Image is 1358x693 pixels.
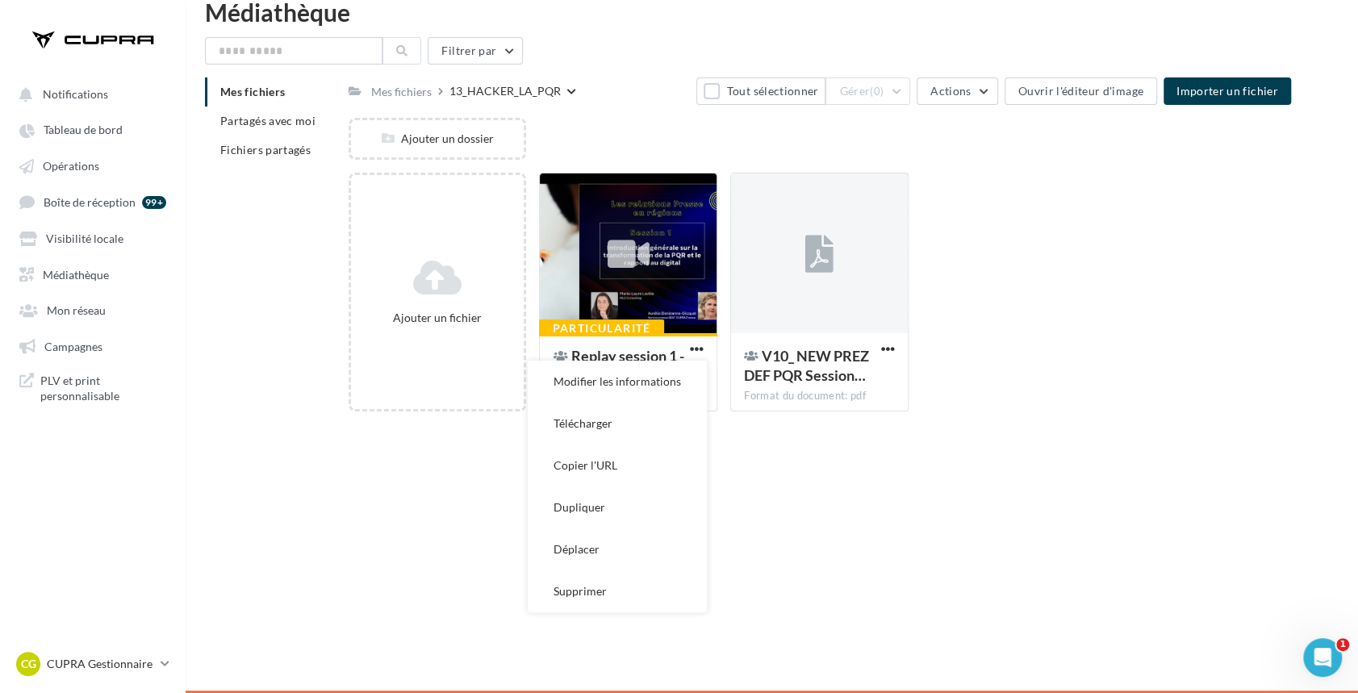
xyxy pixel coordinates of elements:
span: Mes fichiers [220,85,285,98]
span: Fichiers partagés [220,143,311,157]
span: Médiathèque [43,267,109,281]
span: 1 [1336,638,1349,651]
button: Supprimer [528,570,707,612]
button: Télécharger [528,403,707,445]
a: Tableau de bord [10,115,176,144]
button: Copier l'URL [528,445,707,486]
span: Campagnes [44,339,102,353]
button: Tout sélectionner [696,77,825,105]
button: Notifications [10,79,169,108]
div: Particularité [539,319,663,337]
button: Actions [917,77,997,105]
div: 13_HACKER_LA_PQR [449,83,561,99]
div: Ajouter un fichier [357,310,518,326]
a: PLV et print personnalisable [10,366,176,411]
a: Boîte de réception 99+ [10,186,176,216]
a: Opérations [10,151,176,180]
span: (0) [870,85,884,98]
span: Opérations [43,159,99,173]
button: Modifier les informations [528,361,707,403]
span: Partagés avec moi [220,114,315,127]
button: Filtrer par [428,37,523,65]
span: CG [21,656,36,672]
a: Visibilité locale [10,223,176,252]
div: Mes fichiers [371,84,432,100]
div: Format du document: pdf [744,389,895,403]
button: Déplacer [528,528,707,570]
a: Mon réseau [10,294,176,324]
span: Visibilité locale [46,232,123,245]
div: 99+ [142,196,166,209]
span: Actions [930,84,971,98]
span: Notifications [43,87,108,101]
button: Importer un fichier [1164,77,1291,105]
iframe: Intercom live chat [1303,638,1342,677]
a: Médiathèque [10,259,176,288]
div: Ajouter un dossier [351,131,524,147]
span: Mon réseau [47,303,106,317]
span: PLV et print personnalisable [40,373,166,404]
button: Ouvrir l'éditeur d'image [1005,77,1157,105]
span: Boîte de réception [44,195,136,209]
span: V10_ NEW PREZ DEF PQR Session 1 250925_ DEF partage (1) [744,347,869,384]
span: Replay session 1 - Hacker la PQR [553,347,683,384]
span: Importer un fichier [1176,84,1278,98]
button: Gérer(0) [825,77,910,105]
button: Dupliquer [528,486,707,528]
p: CUPRA Gestionnaire [47,656,154,672]
a: CG CUPRA Gestionnaire [13,649,173,679]
a: Campagnes [10,331,176,360]
span: Tableau de bord [44,123,123,137]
